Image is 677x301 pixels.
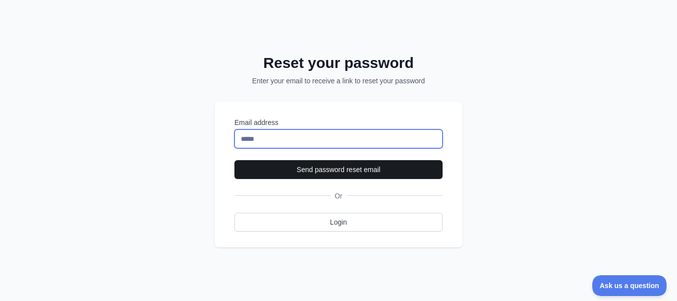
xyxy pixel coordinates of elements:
[331,191,346,201] span: Or
[227,54,450,72] h2: Reset your password
[234,118,443,127] label: Email address
[234,213,443,232] a: Login
[234,160,443,179] button: Send password reset email
[592,275,667,296] iframe: Toggle Customer Support
[227,76,450,86] p: Enter your email to receive a link to reset your password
